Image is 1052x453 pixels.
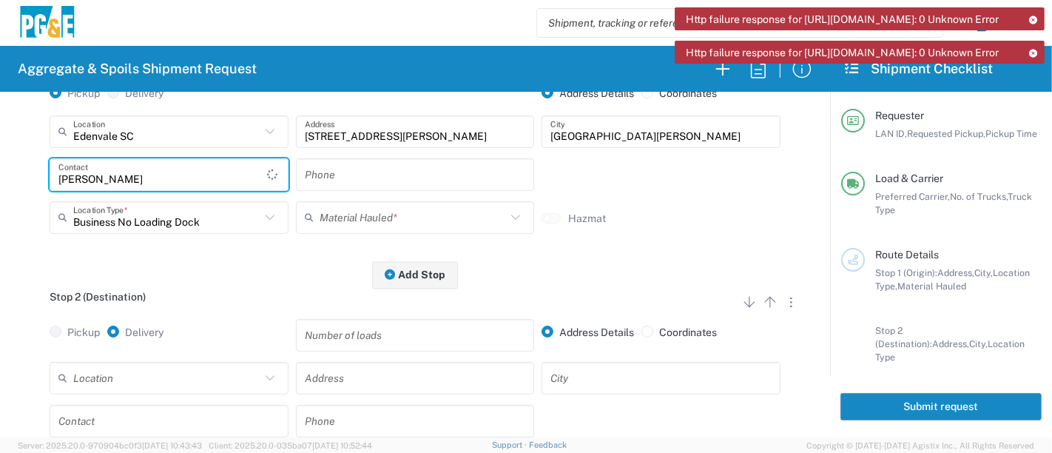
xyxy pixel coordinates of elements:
span: Http failure response for [URL][DOMAIN_NAME]: 0 Unknown Error [686,46,999,59]
span: City, [969,338,988,349]
span: Route Details [875,249,939,261]
span: Http failure response for [URL][DOMAIN_NAME]: 0 Unknown Error [686,13,999,26]
span: [DATE] 10:43:43 [142,441,202,450]
span: Preferred Carrier, [875,191,950,202]
span: Pickup Time [985,128,1037,139]
span: Stop 1 (Origin): [875,267,937,278]
label: Address Details [542,326,634,339]
span: City, [974,267,993,278]
button: Submit request [840,393,1042,420]
span: No. of Trucks, [950,191,1008,202]
label: Coordinates [641,326,717,339]
span: LAN ID, [875,128,907,139]
img: pge [18,6,77,41]
input: Shipment, tracking or reference number [537,9,920,37]
span: Stop 2 (Destination): [875,325,932,349]
span: Address, [932,338,969,349]
a: Feedback [529,440,567,449]
span: Load & Carrier [875,172,943,184]
span: Material Hauled [897,281,966,292]
label: Address Details [542,87,634,100]
a: Support [492,440,529,449]
span: Address, [937,267,974,278]
span: Stop 2 (Destination) [50,291,146,303]
span: Server: 2025.20.0-970904bc0f3 [18,441,202,450]
label: Coordinates [641,87,717,100]
span: Client: 2025.20.0-035ba07 [209,441,372,450]
h2: Aggregate & Spoils Shipment Request [18,60,257,78]
button: Add Stop [372,261,458,289]
label: Hazmat [568,212,606,225]
span: Requested Pickup, [907,128,985,139]
span: Requester [875,110,924,121]
span: Copyright © [DATE]-[DATE] Agistix Inc., All Rights Reserved [806,439,1034,452]
span: [DATE] 10:52:44 [312,441,372,450]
